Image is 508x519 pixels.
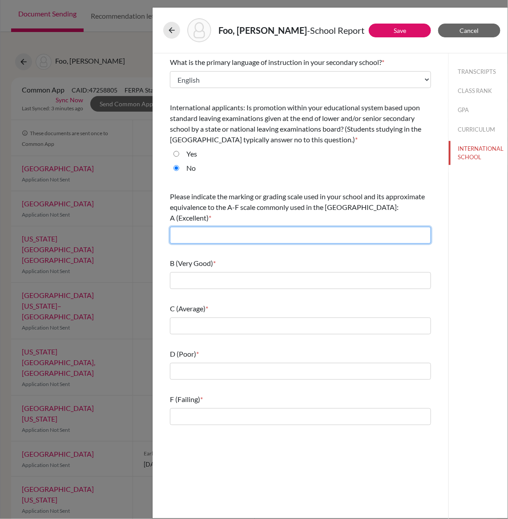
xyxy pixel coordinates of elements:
span: - School Report [307,25,364,36]
button: INTERNATIONAL SCHOOL [449,141,508,165]
label: Yes [186,149,197,159]
button: TRANSCRIPTS [449,64,508,80]
span: What is the primary language of instruction in your secondary school? [170,58,382,66]
span: C (Average) [170,304,206,313]
button: CLASS RANK [449,83,508,99]
strong: Foo, [PERSON_NAME] [218,25,307,36]
span: D (Poor) [170,350,196,358]
span: F (Failing) [170,395,200,403]
button: GPA [449,102,508,118]
span: International applicants: Is promotion within your educational system based upon standard leaving... [170,103,421,144]
label: No [186,163,196,173]
span: B (Very Good) [170,259,213,267]
button: CURRICULUM [449,122,508,137]
span: Please indicate the marking or grading scale used in your school and its approximate equivalence ... [170,192,425,222]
